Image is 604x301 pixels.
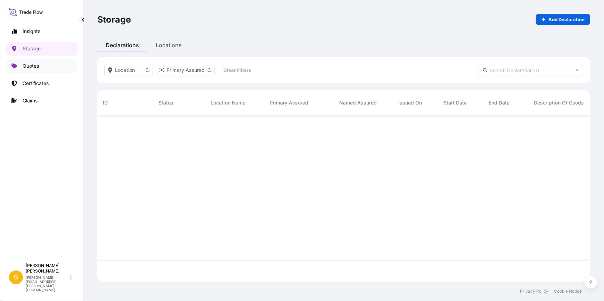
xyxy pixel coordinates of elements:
p: Insights [23,28,40,35]
a: Certificates [6,76,77,90]
a: Privacy Policy [520,289,548,294]
p: Storage [23,45,41,52]
span: Location Name [211,99,245,106]
p: Storage [97,14,131,25]
span: Named Assured [339,99,377,106]
p: Certificates [23,80,49,87]
p: Quotes [23,62,39,69]
input: Search Declaration ID [479,64,583,76]
span: Start Date [443,99,467,106]
div: Declarations [97,39,147,51]
p: Location [115,67,135,74]
a: Quotes [6,59,77,73]
p: Claims [23,97,38,104]
a: Insights [6,24,77,38]
span: Issued On [398,99,422,106]
span: Status [158,99,173,106]
button: location Filter options [104,64,153,76]
p: [PERSON_NAME][EMAIL_ADDRESS][PERSON_NAME][DOMAIN_NAME] [26,275,69,292]
a: Storage [6,42,77,56]
div: Locations [147,39,190,51]
p: Clear Filters [223,67,251,74]
span: End Date [489,99,509,106]
p: Primary Assured [166,67,205,74]
span: Description of Goods [534,99,584,106]
span: Primary Assured [270,99,308,106]
p: [PERSON_NAME] [PERSON_NAME] [26,263,69,274]
span: ID [103,99,108,106]
a: Add Declaration [536,14,590,25]
button: Clear Filters [218,65,256,76]
a: Cookie Notice [554,289,582,294]
a: Claims [6,94,77,108]
button: distributor Filter options [156,64,215,76]
p: Add Declaration [548,16,585,23]
span: G [14,274,18,281]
